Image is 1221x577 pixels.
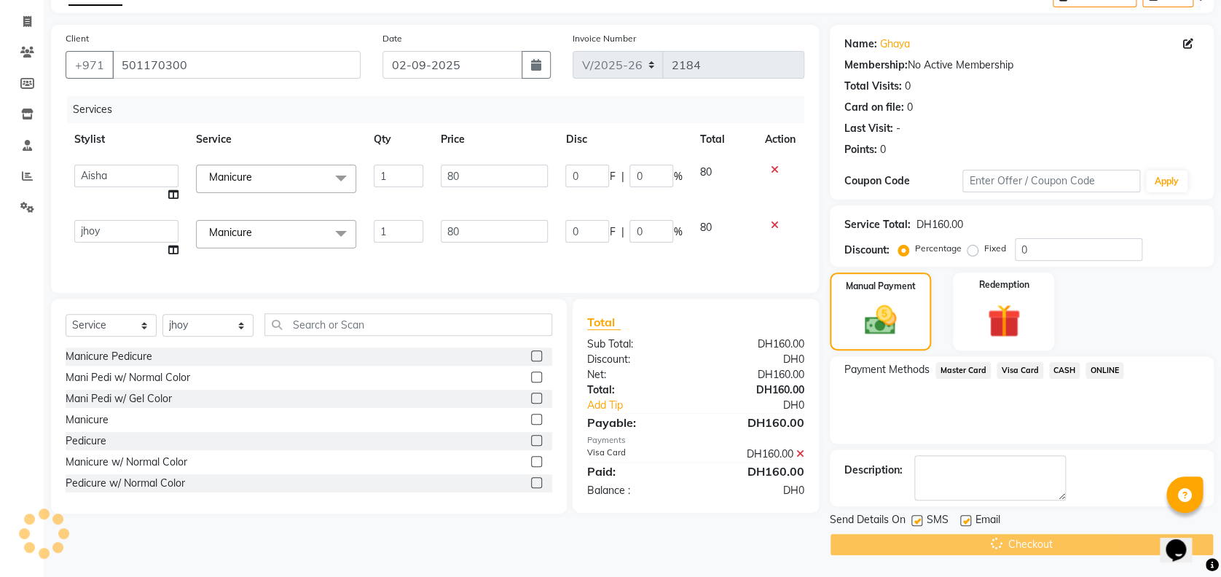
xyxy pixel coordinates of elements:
div: Paid: [576,463,696,480]
div: Sub Total: [576,337,696,352]
div: Name: [844,36,877,52]
div: Manicure [66,412,109,428]
div: Services [67,96,815,123]
div: Mani Pedi w/ Gel Color [66,391,172,407]
div: - [896,121,900,136]
div: DH0 [696,352,815,367]
span: Send Details On [830,512,906,530]
div: Coupon Code [844,173,962,189]
div: DH160.00 [696,382,815,398]
span: ONLINE [1085,362,1123,379]
a: x [252,170,259,184]
div: Discount: [844,243,890,258]
iframe: chat widget [1160,519,1206,562]
img: _cash.svg [855,302,906,339]
input: Search or Scan [264,313,552,336]
span: Email [975,512,1000,530]
div: DH160.00 [696,414,815,431]
img: _gift.svg [977,300,1031,342]
a: Add Tip [576,398,716,413]
a: x [252,226,259,239]
div: Card on file: [844,100,904,115]
span: 80 [699,165,711,178]
span: | [621,224,624,240]
span: Visa Card [997,362,1043,379]
div: 0 [907,100,913,115]
label: Fixed [984,242,1006,255]
div: Balance : [576,483,696,498]
div: 0 [880,142,886,157]
button: +971 [66,51,114,79]
div: Mani Pedi w/ Normal Color [66,370,190,385]
div: Membership: [844,58,908,73]
div: No Active Membership [844,58,1199,73]
th: Qty [365,123,432,156]
label: Percentage [915,242,962,255]
div: DH0 [715,398,815,413]
span: CASH [1049,362,1080,379]
div: Pedicure [66,433,106,449]
span: F [609,169,615,184]
span: | [621,169,624,184]
label: Invoice Number [573,32,636,45]
label: Manual Payment [846,280,916,293]
span: Manicure [209,170,252,184]
div: Manicure w/ Normal Color [66,455,187,470]
span: Payment Methods [844,362,930,377]
a: Ghaya [880,36,910,52]
div: Visa Card [576,447,696,462]
span: F [609,224,615,240]
label: Date [382,32,402,45]
div: Discount: [576,352,696,367]
input: Search by Name/Mobile/Email/Code [112,51,361,79]
div: 0 [905,79,911,94]
div: Manicure Pedicure [66,349,152,364]
div: Description: [844,463,903,478]
div: Last Visit: [844,121,893,136]
th: Price [432,123,557,156]
div: DH160.00 [696,367,815,382]
div: DH160.00 [696,337,815,352]
span: Master Card [935,362,991,379]
div: Payable: [576,414,696,431]
input: Enter Offer / Coupon Code [962,170,1139,192]
span: % [673,169,682,184]
span: Total [587,315,621,330]
span: 80 [699,221,711,234]
div: Points: [844,142,877,157]
th: Stylist [66,123,187,156]
th: Action [756,123,804,156]
span: SMS [927,512,949,530]
span: % [673,224,682,240]
div: DH160.00 [696,463,815,480]
span: Manicure [209,226,252,239]
div: Service Total: [844,217,911,232]
th: Total [691,123,756,156]
div: DH160.00 [696,447,815,462]
div: Net: [576,367,696,382]
div: Pedicure w/ Normal Color [66,476,185,491]
div: Total Visits: [844,79,902,94]
div: DH0 [696,483,815,498]
th: Disc [557,123,691,156]
button: Apply [1146,170,1187,192]
th: Service [187,123,365,156]
div: Total: [576,382,696,398]
div: Payments [587,434,804,447]
label: Redemption [978,278,1029,291]
label: Client [66,32,89,45]
div: DH160.00 [916,217,963,232]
